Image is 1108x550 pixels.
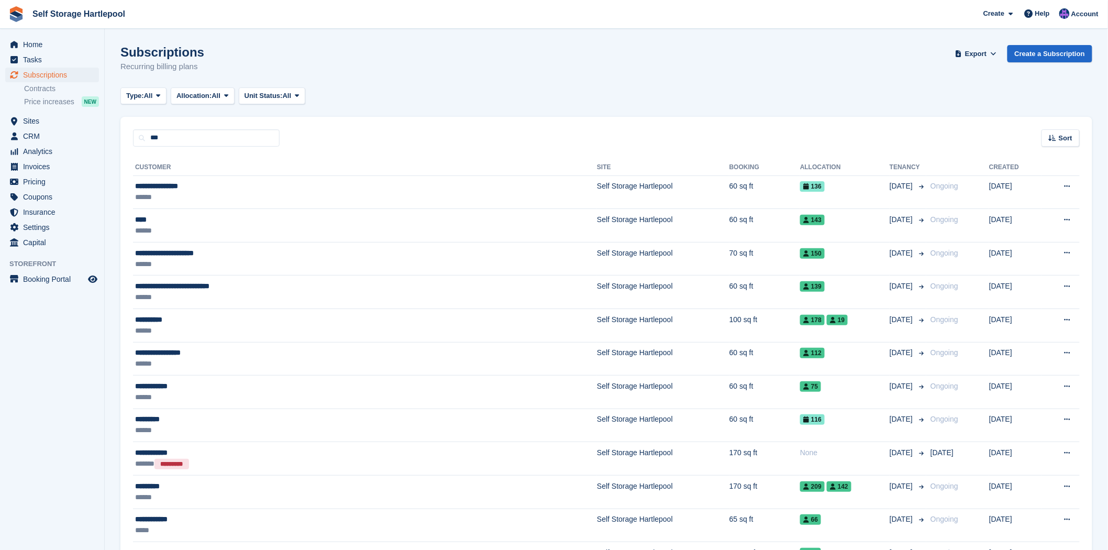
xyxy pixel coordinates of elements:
[597,309,729,342] td: Self Storage Hartlepool
[930,482,958,490] span: Ongoing
[890,248,915,259] span: [DATE]
[24,97,74,107] span: Price increases
[989,475,1041,509] td: [DATE]
[827,315,848,325] span: 19
[989,159,1041,176] th: Created
[120,87,167,105] button: Type: All
[989,509,1041,542] td: [DATE]
[989,409,1041,442] td: [DATE]
[729,175,800,209] td: 60 sq ft
[890,159,926,176] th: Tenancy
[120,61,204,73] p: Recurring billing plans
[729,509,800,542] td: 65 sq ft
[989,209,1041,243] td: [DATE]
[597,175,729,209] td: Self Storage Hartlepool
[212,91,220,101] span: All
[729,342,800,376] td: 60 sq ft
[930,448,954,457] span: [DATE]
[5,174,99,189] a: menu
[126,91,144,101] span: Type:
[930,415,958,423] span: Ongoing
[729,209,800,243] td: 60 sq ft
[800,248,825,259] span: 150
[930,215,958,224] span: Ongoing
[597,442,729,476] td: Self Storage Hartlepool
[729,309,800,342] td: 100 sq ft
[23,68,86,82] span: Subscriptions
[1035,8,1050,19] span: Help
[890,514,915,525] span: [DATE]
[9,259,104,269] span: Storefront
[890,214,915,225] span: [DATE]
[176,91,212,101] span: Allocation:
[144,91,153,101] span: All
[23,190,86,204] span: Coupons
[82,96,99,107] div: NEW
[23,205,86,219] span: Insurance
[5,52,99,67] a: menu
[729,276,800,309] td: 60 sq ft
[983,8,1004,19] span: Create
[23,174,86,189] span: Pricing
[597,276,729,309] td: Self Storage Hartlepool
[800,447,890,458] div: None
[989,276,1041,309] td: [DATE]
[930,315,958,324] span: Ongoing
[800,281,825,292] span: 139
[23,220,86,235] span: Settings
[800,348,825,358] span: 112
[5,68,99,82] a: menu
[23,144,86,159] span: Analytics
[597,242,729,276] td: Self Storage Hartlepool
[23,52,86,67] span: Tasks
[800,481,825,492] span: 209
[989,175,1041,209] td: [DATE]
[283,91,292,101] span: All
[5,144,99,159] a: menu
[23,37,86,52] span: Home
[23,235,86,250] span: Capital
[800,414,825,425] span: 116
[930,182,958,190] span: Ongoing
[5,37,99,52] a: menu
[729,242,800,276] td: 70 sq ft
[5,272,99,287] a: menu
[989,242,1041,276] td: [DATE]
[989,309,1041,342] td: [DATE]
[800,381,821,392] span: 75
[989,442,1041,476] td: [DATE]
[5,129,99,144] a: menu
[597,475,729,509] td: Self Storage Hartlepool
[24,96,99,107] a: Price increases NEW
[890,347,915,358] span: [DATE]
[1071,9,1099,19] span: Account
[800,315,825,325] span: 178
[23,159,86,174] span: Invoices
[133,159,597,176] th: Customer
[729,442,800,476] td: 170 sq ft
[23,114,86,128] span: Sites
[890,414,915,425] span: [DATE]
[597,376,729,409] td: Self Storage Hartlepool
[965,49,987,59] span: Export
[890,281,915,292] span: [DATE]
[800,215,825,225] span: 143
[597,342,729,376] td: Self Storage Hartlepool
[1007,45,1092,62] a: Create a Subscription
[729,376,800,409] td: 60 sq ft
[1059,8,1070,19] img: Sean Wood
[5,190,99,204] a: menu
[597,159,729,176] th: Site
[5,235,99,250] a: menu
[930,282,958,290] span: Ongoing
[597,509,729,542] td: Self Storage Hartlepool
[890,481,915,492] span: [DATE]
[120,45,204,59] h1: Subscriptions
[953,45,999,62] button: Export
[890,381,915,392] span: [DATE]
[930,249,958,257] span: Ongoing
[930,382,958,390] span: Ongoing
[8,6,24,22] img: stora-icon-8386f47178a22dfd0bd8f6a31ec36ba5ce8667c1dd55bd0f319d3a0aa187defe.svg
[729,475,800,509] td: 170 sq ft
[989,376,1041,409] td: [DATE]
